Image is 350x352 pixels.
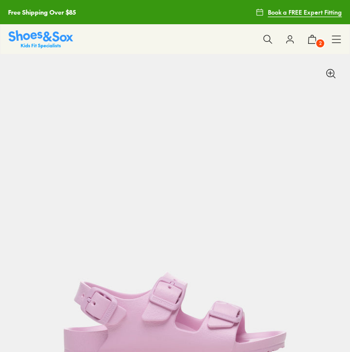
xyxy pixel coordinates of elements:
[301,28,323,50] button: 2
[315,38,325,48] span: 2
[268,8,342,17] span: Book a FREE Expert Fitting
[256,3,342,21] a: Book a FREE Expert Fitting
[9,30,73,48] img: SNS_Logo_Responsive.svg
[9,30,73,48] a: Shoes & Sox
